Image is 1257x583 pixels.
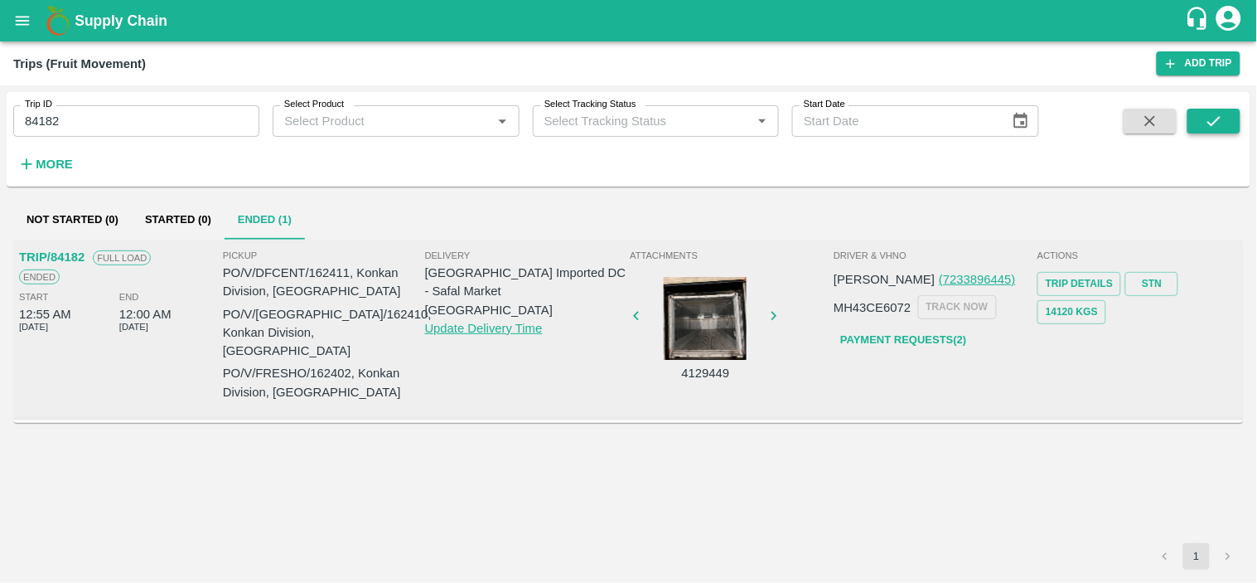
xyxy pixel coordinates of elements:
[1157,51,1240,75] a: Add Trip
[1037,272,1121,296] a: Trip Details
[119,305,172,323] div: 12:00 AM
[834,326,973,355] a: Payment Requests(2)
[425,322,543,335] a: Update Delivery Time
[75,12,167,29] b: Supply Chain
[538,110,725,132] input: Select Tracking Status
[13,150,77,178] button: More
[93,250,151,265] span: Full Load
[278,110,486,132] input: Select Product
[225,200,305,240] button: Ended (1)
[1037,300,1106,324] button: 14120 Kgs
[834,299,911,317] p: MH43CE6072
[834,248,1034,263] span: Driver & VHNo
[643,364,767,382] p: 4129449
[119,289,139,304] span: End
[792,105,998,137] input: Start Date
[834,273,935,286] span: [PERSON_NAME]
[223,364,432,401] p: PO/V/FRESHO/162402, Konkan Division, [GEOGRAPHIC_DATA]
[223,248,432,263] span: Pickup
[491,110,513,132] button: Open
[1183,543,1210,570] button: page 1
[223,264,432,301] p: PO/V/DFCENT/162411, Konkan Division, [GEOGRAPHIC_DATA]
[3,2,41,40] button: open drawer
[75,9,1185,32] a: Supply Chain
[41,4,75,37] img: logo
[19,319,48,334] span: [DATE]
[1005,105,1037,137] button: Choose date
[119,319,148,334] span: [DATE]
[1185,6,1214,36] div: customer-support
[1214,3,1244,38] div: account of current user
[19,289,48,304] span: Start
[13,105,259,137] input: Enter Trip ID
[752,110,773,132] button: Open
[25,98,52,111] label: Trip ID
[132,200,225,240] button: Started (0)
[19,305,71,323] div: 12:55 AM
[13,200,132,240] button: Not Started (0)
[425,264,627,319] p: [GEOGRAPHIC_DATA] Imported DC - Safal Market [GEOGRAPHIC_DATA]
[544,98,636,111] label: Select Tracking Status
[1037,248,1238,263] span: Actions
[19,270,60,284] span: Ended
[1149,543,1244,570] nav: pagination navigation
[284,98,344,111] label: Select Product
[223,305,432,361] p: PO/V/[GEOGRAPHIC_DATA]/162410, Konkan Division, [GEOGRAPHIC_DATA]
[19,248,85,266] p: TRIP/84182
[630,248,830,263] span: Attachments
[939,273,1015,286] a: (7233896445)
[36,158,73,171] strong: More
[804,98,845,111] label: Start Date
[1125,272,1178,296] a: STN
[425,248,627,263] span: Delivery
[13,53,146,75] div: Trips (Fruit Movement)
